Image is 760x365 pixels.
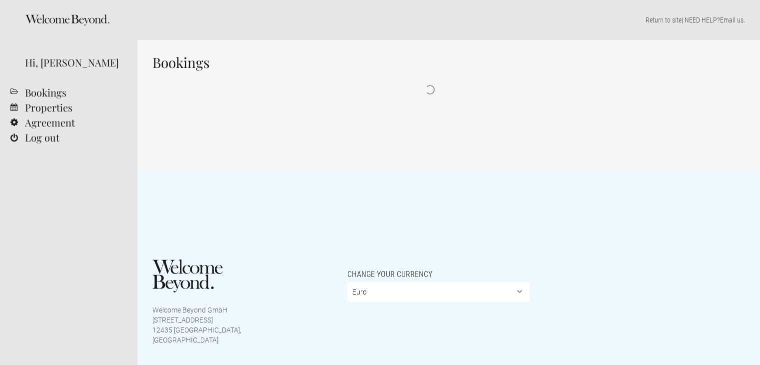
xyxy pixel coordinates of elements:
[347,259,432,279] span: Change your currency
[25,55,122,70] div: Hi, [PERSON_NAME]
[152,15,745,25] p: | NEED HELP? .
[152,55,707,70] h1: Bookings
[347,282,530,302] select: Change your currency
[646,16,682,24] a: Return to site
[720,16,744,24] a: Email us
[152,305,241,345] p: Welcome Beyond GmbH [STREET_ADDRESS] 12435 [GEOGRAPHIC_DATA], [GEOGRAPHIC_DATA]
[152,259,223,292] img: Welcome Beyond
